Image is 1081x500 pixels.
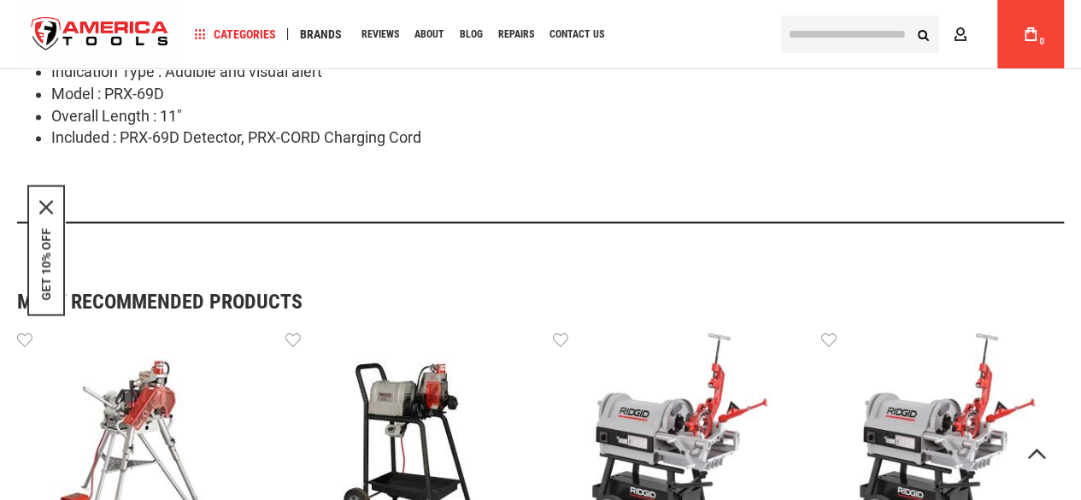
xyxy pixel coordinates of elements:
a: Repairs [491,23,542,46]
button: Close [39,200,53,214]
span: About [414,29,444,39]
span: Repairs [498,29,534,39]
li: Indication Type : Audible and visual alert [51,61,1064,83]
button: GET 10% OFF [39,227,53,300]
a: About [407,23,452,46]
a: store logo [17,3,183,67]
a: Blog [452,23,491,46]
a: Reviews [354,23,407,46]
strong: Most Recommended Products [17,291,1004,312]
span: Blog [460,29,483,39]
a: Brands [292,23,350,46]
a: Categories [186,23,284,46]
li: Included : PRX-69D Detector, PRX-CORD Charging Cord [51,126,1064,149]
a: Contact Us [542,23,612,46]
span: Reviews [361,29,399,39]
img: America Tools [17,3,183,67]
li: Model : PRX-69D [51,83,1064,105]
span: Contact Us [549,29,604,39]
li: Overall Length : 11" [51,105,1064,127]
span: Brands [300,28,342,40]
svg: close icon [39,200,53,214]
span: Categories [194,28,276,40]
